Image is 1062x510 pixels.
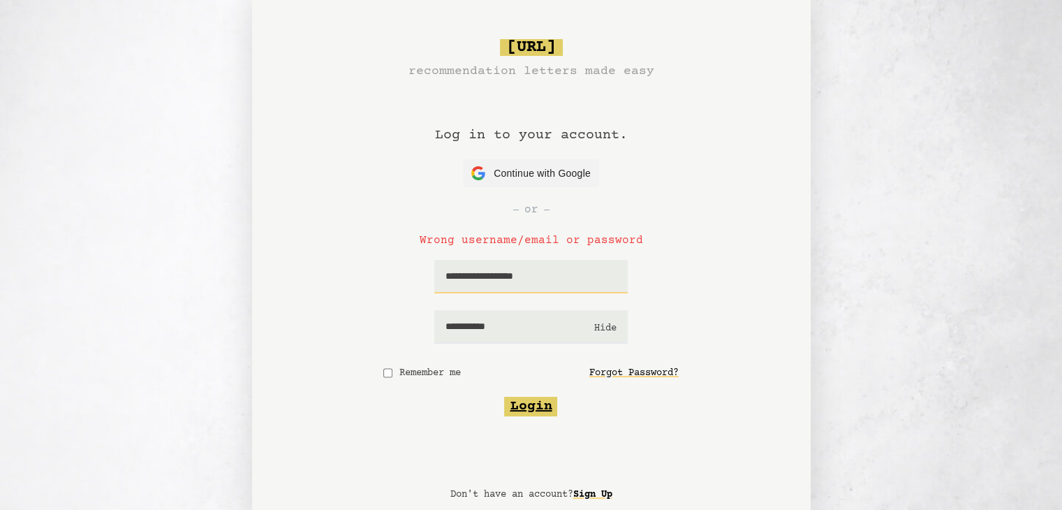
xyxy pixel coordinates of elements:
button: Hide [594,321,617,335]
button: Login [504,397,557,416]
span: [URL] [500,39,563,56]
h1: Log in to your account. [435,81,628,159]
a: Forgot Password? [589,360,679,386]
h3: recommendation letters made easy [408,61,654,81]
button: Continue with Google [463,159,599,187]
a: Sign Up [573,483,612,506]
p: Wrong username/email or password [383,232,678,249]
span: or [524,201,538,218]
label: Remember me [398,366,462,380]
span: Continue with Google [494,166,591,181]
p: Don't have an account? [450,488,612,502]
